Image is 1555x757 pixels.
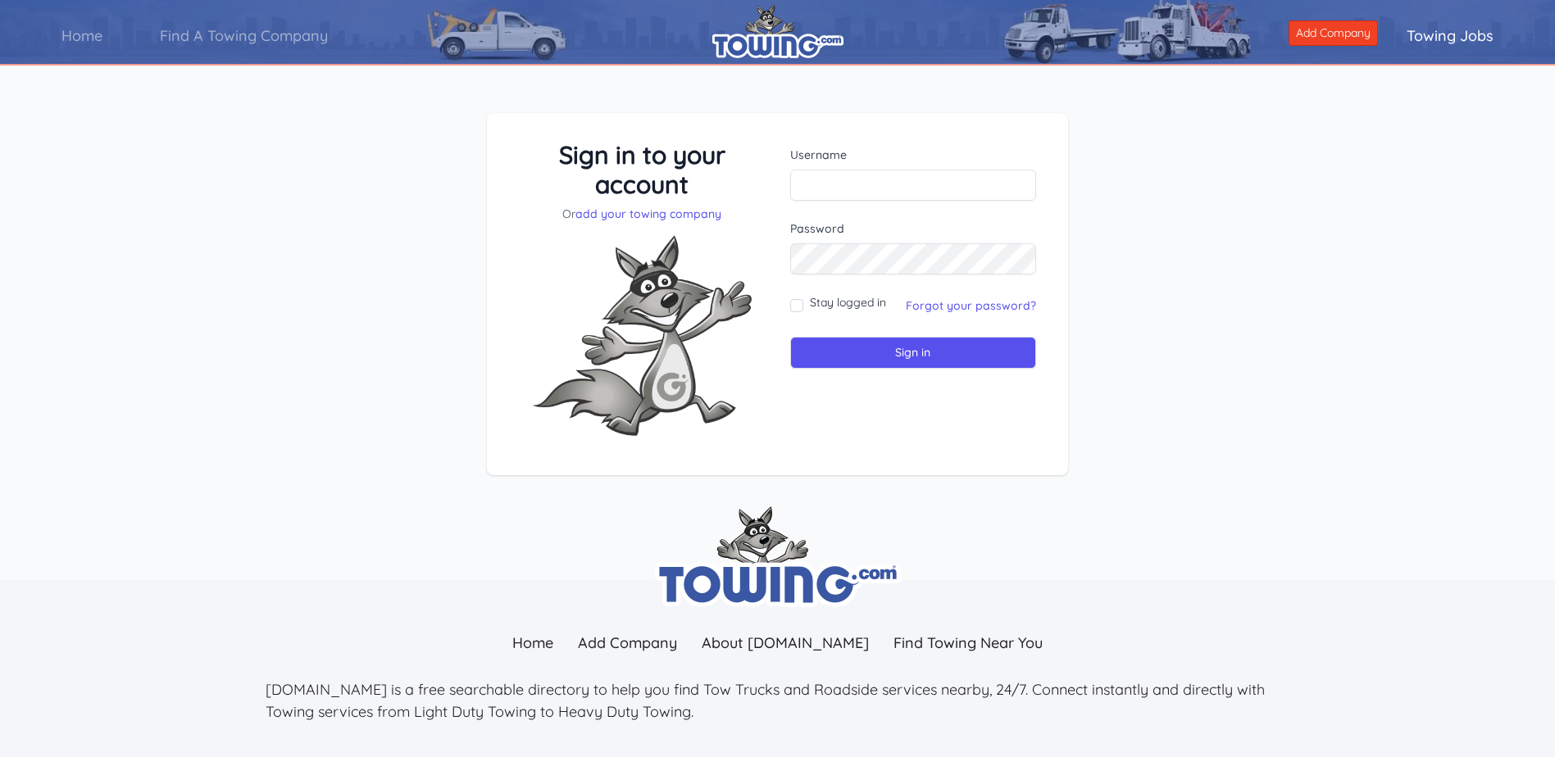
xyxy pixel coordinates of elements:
h3: Sign in to your account [519,140,766,199]
a: Add Company [566,625,689,660]
a: Home [33,12,131,59]
a: Towing Jobs [1378,12,1522,59]
a: Find Towing Near You [881,625,1055,660]
p: Or [519,206,766,222]
p: [DOMAIN_NAME] is a free searchable directory to help you find Tow Trucks and Roadside services ne... [266,678,1290,723]
img: towing [655,506,901,607]
img: Fox-Excited.png [519,222,765,449]
img: logo.png [712,4,843,58]
input: Sign in [790,337,1037,369]
label: Username [790,147,1037,163]
a: Home [500,625,566,660]
label: Stay logged in [810,294,886,311]
a: Forgot your password? [906,298,1036,313]
a: Find A Towing Company [131,12,357,59]
a: About [DOMAIN_NAME] [689,625,881,660]
a: Add Company [1289,20,1378,46]
label: Password [790,220,1037,237]
a: add your towing company [575,206,721,221]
